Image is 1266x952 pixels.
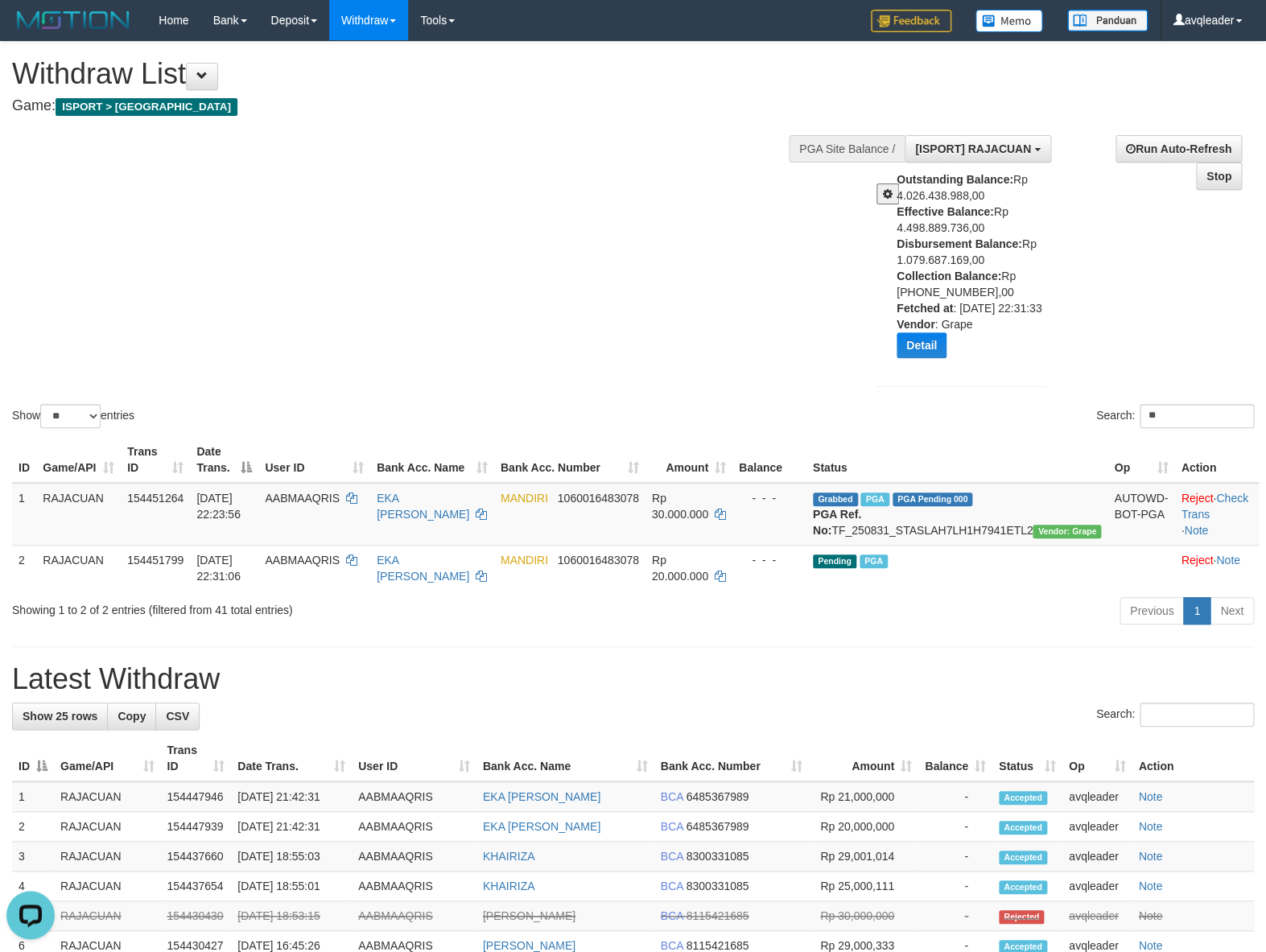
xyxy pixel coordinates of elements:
input: Search: [1140,404,1254,428]
th: Trans ID: activate to sort column ascending [121,437,190,483]
span: Pending [813,554,856,568]
th: Amount: activate to sort column ascending [808,736,918,781]
a: Copy [107,703,156,730]
th: ID: activate to sort column descending [12,736,54,781]
td: Rp 29,001,014 [808,842,918,872]
td: - [918,872,992,901]
a: [PERSON_NAME] [483,939,575,952]
div: Showing 1 to 2 of 2 entries (filtered from 41 total entries) [12,596,515,618]
span: AABMAAQRIS [265,554,340,567]
span: Grabbed [813,492,858,506]
td: AABMAAQRIS [352,901,476,931]
td: AUTOWD-BOT-PGA [1107,483,1174,546]
th: Balance: activate to sort column ascending [918,736,992,781]
td: Rp 25,000,111 [808,872,918,901]
span: Copy 1060016483078 to clipboard [558,492,639,505]
span: PGA [860,554,888,568]
td: [DATE] 18:55:01 [231,872,352,901]
span: Copy 8115421685 to clipboard [686,909,748,922]
a: Note [1138,909,1162,922]
span: CSV [166,710,189,723]
th: User ID: activate to sort column ascending [258,437,370,483]
span: PGA Pending [893,492,973,506]
a: Stop [1196,163,1242,190]
td: RAJACUAN [36,545,121,591]
th: Action [1132,736,1254,781]
a: Reject [1181,554,1213,567]
th: Amount: activate to sort column ascending [645,437,732,483]
a: Previous [1120,597,1184,624]
a: Note [1184,524,1208,537]
a: KHAIRIZA [483,880,535,892]
td: avqleader [1062,842,1132,872]
th: Trans ID: activate to sort column ascending [161,736,232,781]
td: RAJACUAN [54,842,161,872]
a: Show 25 rows [12,703,108,730]
button: Detail [897,332,946,358]
span: Accepted [999,821,1047,835]
a: Note [1138,850,1162,863]
a: KHAIRIZA [483,850,535,863]
td: [DATE] 18:53:15 [231,901,352,931]
img: Button%20Memo.svg [975,10,1043,32]
b: Fetched at [897,302,953,315]
th: ID [12,437,36,483]
span: [DATE] 22:23:56 [196,492,241,521]
td: Rp 30,000,000 [808,901,918,931]
input: Search: [1140,703,1254,727]
td: [DATE] 21:42:31 [231,812,352,842]
span: ISPORT > [GEOGRAPHIC_DATA] [56,98,237,116]
th: Op: activate to sort column ascending [1107,437,1174,483]
select: Showentries [40,404,101,428]
b: PGA Ref. No: [813,508,861,537]
span: BCA [661,820,683,833]
th: Game/API: activate to sort column ascending [36,437,121,483]
td: 154430430 [161,901,232,931]
td: TF_250831_STASLAH7LH1H7941ETL2 [806,483,1108,546]
b: Outstanding Balance: [897,173,1013,186]
td: 154447939 [161,812,232,842]
th: Op: activate to sort column ascending [1062,736,1132,781]
span: Copy 8300331085 to clipboard [686,850,748,863]
td: RAJACUAN [36,483,121,546]
span: Vendor URL: https://settle31.1velocity.biz [1033,525,1101,538]
span: [DATE] 22:31:06 [196,554,241,583]
div: - - - [739,552,800,568]
th: Bank Acc. Number: activate to sort column ascending [654,736,809,781]
td: AABMAAQRIS [352,781,476,812]
button: Open LiveChat chat widget [6,6,55,55]
div: PGA Site Balance / [789,135,905,163]
img: Feedback.jpg [871,10,951,32]
th: Bank Acc. Name: activate to sort column ascending [370,437,494,483]
span: MANDIRI [501,554,548,567]
span: BCA [661,790,683,803]
th: Bank Acc. Number: activate to sort column ascending [494,437,645,483]
td: · [1174,545,1259,591]
button: [ISPORT] RAJACUAN [905,135,1051,163]
b: Disbursement Balance: [897,237,1022,250]
th: Status [806,437,1108,483]
a: EKA [PERSON_NAME] [377,492,469,521]
h1: Withdraw List [12,58,828,90]
b: Collection Balance: [897,270,1001,282]
a: CSV [155,703,200,730]
span: Rp 20.000.000 [652,554,708,583]
td: 4 [12,872,54,901]
td: 154437654 [161,872,232,901]
b: Effective Balance: [897,205,994,218]
span: Copy 8300331085 to clipboard [686,880,748,892]
td: - [918,812,992,842]
div: - - - [739,490,800,506]
td: avqleader [1062,812,1132,842]
td: - [918,901,992,931]
td: · · [1174,483,1259,546]
a: Next [1210,597,1254,624]
a: Run Auto-Refresh [1115,135,1242,163]
td: Rp 21,000,000 [808,781,918,812]
td: RAJACUAN [54,812,161,842]
a: 1 [1183,597,1210,624]
td: 154437660 [161,842,232,872]
span: Copy 6485367989 to clipboard [686,790,748,803]
td: 2 [12,545,36,591]
span: Accepted [999,880,1047,894]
